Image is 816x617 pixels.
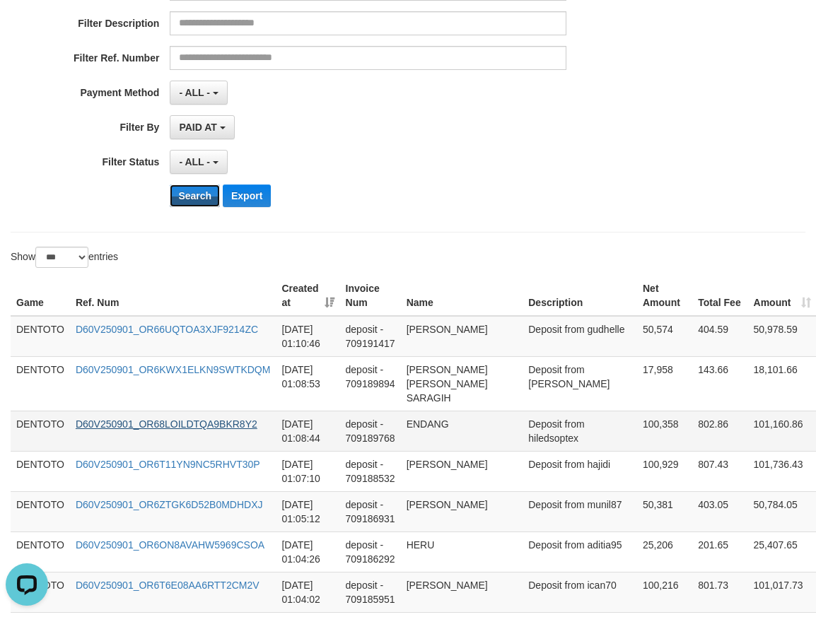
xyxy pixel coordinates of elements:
td: ENDANG [401,411,523,451]
td: deposit - 709186931 [340,491,401,531]
td: deposit - 709185951 [340,572,401,612]
td: [PERSON_NAME] [401,491,523,531]
th: Name [401,276,523,316]
span: - ALL - [179,156,210,168]
th: Net Amount [637,276,692,316]
td: [DATE] 01:08:44 [276,411,339,451]
td: [DATE] 01:07:10 [276,451,339,491]
td: [DATE] 01:04:02 [276,572,339,612]
td: 403.05 [692,491,747,531]
a: D60V250901_OR6KWX1ELKN9SWTKDQM [76,364,270,375]
a: D60V250901_OR6T11YN9NC5RHVT30P [76,459,260,470]
td: 801.73 [692,572,747,612]
td: Deposit from munil87 [523,491,637,531]
td: [DATE] 01:10:46 [276,316,339,357]
td: [DATE] 01:08:53 [276,356,339,411]
td: DENTOTO [11,451,70,491]
td: DENTOTO [11,356,70,411]
td: Deposit from gudhelle [523,316,637,357]
td: DENTOTO [11,531,70,572]
span: PAID AT [179,122,216,133]
button: Search [170,184,220,207]
td: 25,206 [637,531,692,572]
button: PAID AT [170,115,234,139]
td: Deposit from ican70 [523,572,637,612]
td: 143.66 [692,356,747,411]
td: 100,929 [637,451,692,491]
th: Total Fee [692,276,747,316]
th: Invoice Num [340,276,401,316]
label: Show entries [11,247,118,268]
td: 100,358 [637,411,692,451]
td: DENTOTO [11,316,70,357]
select: Showentries [35,247,88,268]
td: DENTOTO [11,411,70,451]
span: - ALL - [179,87,210,98]
td: deposit - 709189768 [340,411,401,451]
button: - ALL - [170,81,227,105]
a: D60V250901_OR68LOILDTQA9BKR8Y2 [76,418,257,430]
td: [PERSON_NAME] [401,572,523,612]
td: HERU [401,531,523,572]
td: Deposit from hiledsoptex [523,411,637,451]
td: 404.59 [692,316,747,357]
a: D60V250901_OR6ZTGK6D52B0MDHDXJ [76,499,263,510]
th: Description [523,276,637,316]
td: Deposit from aditia95 [523,531,637,572]
td: 100,216 [637,572,692,612]
td: [PERSON_NAME] [401,316,523,357]
button: Open LiveChat chat widget [6,6,48,48]
a: D60V250901_OR6T6E08AA6RTT2CM2V [76,580,260,591]
a: D60V250901_OR66UQTOA3XJF9214ZC [76,324,258,335]
td: [DATE] 01:05:12 [276,491,339,531]
td: [PERSON_NAME] [401,451,523,491]
th: Game [11,276,70,316]
td: DENTOTO [11,491,70,531]
td: deposit - 709186292 [340,531,401,572]
button: Export [223,184,271,207]
td: deposit - 709188532 [340,451,401,491]
td: 807.43 [692,451,747,491]
td: [DATE] 01:04:26 [276,531,339,572]
td: Deposit from [PERSON_NAME] [523,356,637,411]
th: Created at: activate to sort column ascending [276,276,339,316]
button: - ALL - [170,150,227,174]
td: [PERSON_NAME] [PERSON_NAME] SARAGIH [401,356,523,411]
td: 17,958 [637,356,692,411]
a: D60V250901_OR6ON8AVAHW5969CSOA [76,539,264,551]
td: Deposit from hajidi [523,451,637,491]
td: deposit - 709191417 [340,316,401,357]
td: 201.65 [692,531,747,572]
th: Ref. Num [70,276,276,316]
td: 50,381 [637,491,692,531]
td: 802.86 [692,411,747,451]
td: deposit - 709189894 [340,356,401,411]
td: 50,574 [637,316,692,357]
